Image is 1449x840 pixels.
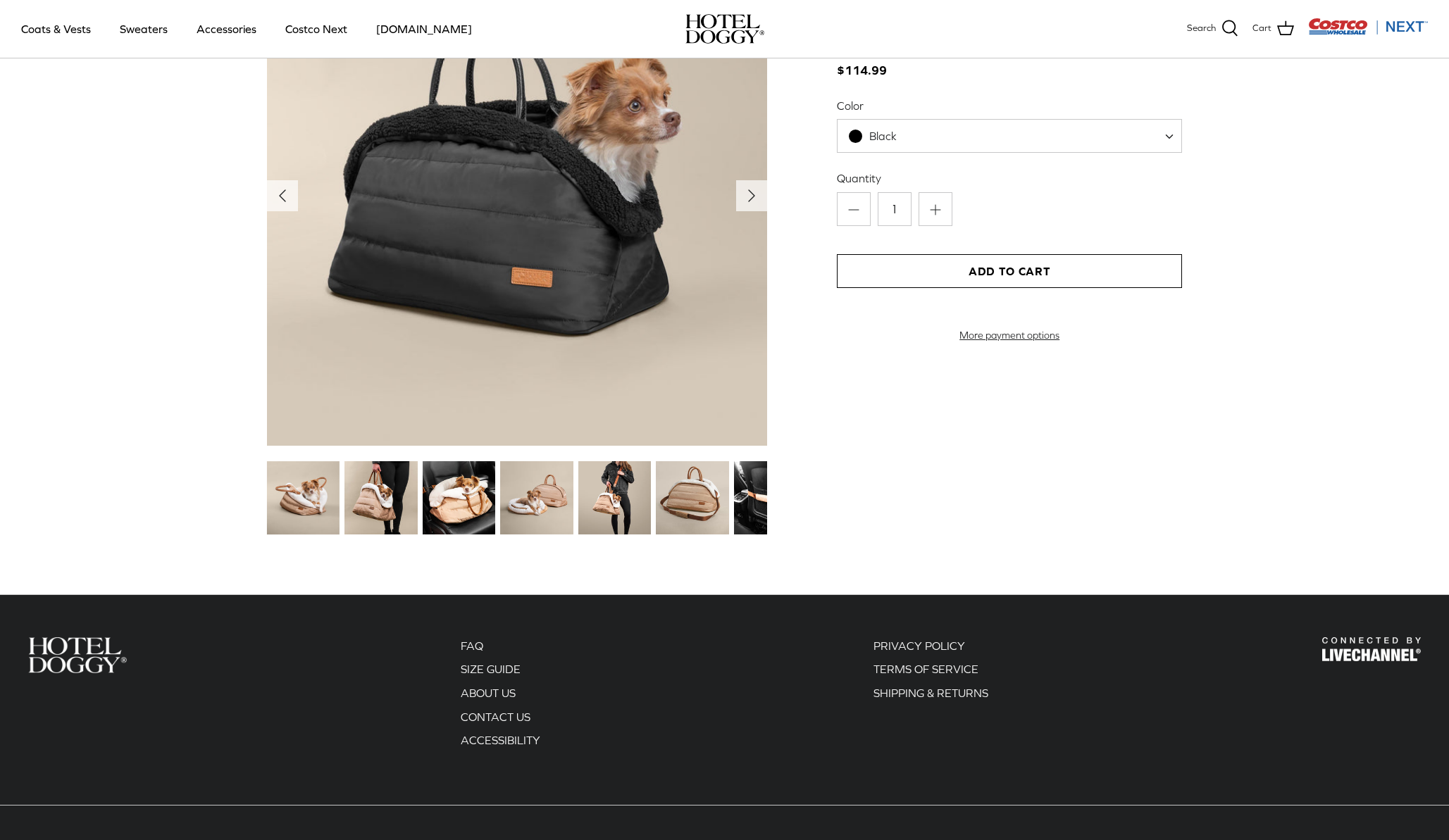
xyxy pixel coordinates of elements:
a: SIZE GUIDE [461,663,521,675]
a: ABOUT US [461,687,516,699]
input: Quantity [878,192,912,226]
a: ACCESSIBILITY [461,734,540,746]
span: Search [1187,21,1216,36]
a: Coats & Vests [8,5,104,53]
button: Previous [267,180,298,211]
a: Costco Next [273,5,360,53]
img: small dog in a tan dog carrier on a black seat in the car [423,461,495,534]
a: FAQ [461,639,483,652]
a: PRIVACY POLICY [873,639,965,652]
span: Black [837,119,1182,153]
div: Secondary navigation [447,637,554,756]
span: Black [838,129,925,144]
a: More payment options [837,330,1182,341]
a: Search [1187,20,1238,38]
label: Quantity [837,170,1182,186]
a: [DOMAIN_NAME] [363,5,485,53]
a: Visit Costco Next [1308,27,1428,37]
label: Color [837,98,1182,113]
a: CONTACT US [461,710,530,723]
div: Secondary navigation [859,637,1002,756]
img: Hotel Doggy Costco Next [28,637,127,673]
a: hoteldoggy.com hoteldoggycom [685,14,764,44]
span: $114.99 [837,42,919,80]
a: Cart [1252,20,1294,38]
img: hoteldoggycom [685,14,764,44]
button: Add to Cart [837,254,1182,288]
a: Accessories [184,5,269,53]
a: SHIPPING & RETURNS [873,687,988,699]
span: Black [869,130,897,142]
a: TERMS OF SERVICE [873,663,978,675]
button: Next [736,180,767,211]
img: Hotel Doggy Costco Next [1322,637,1421,662]
img: Costco Next [1308,18,1428,35]
span: Cart [1252,21,1271,36]
a: Sweaters [107,5,180,53]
